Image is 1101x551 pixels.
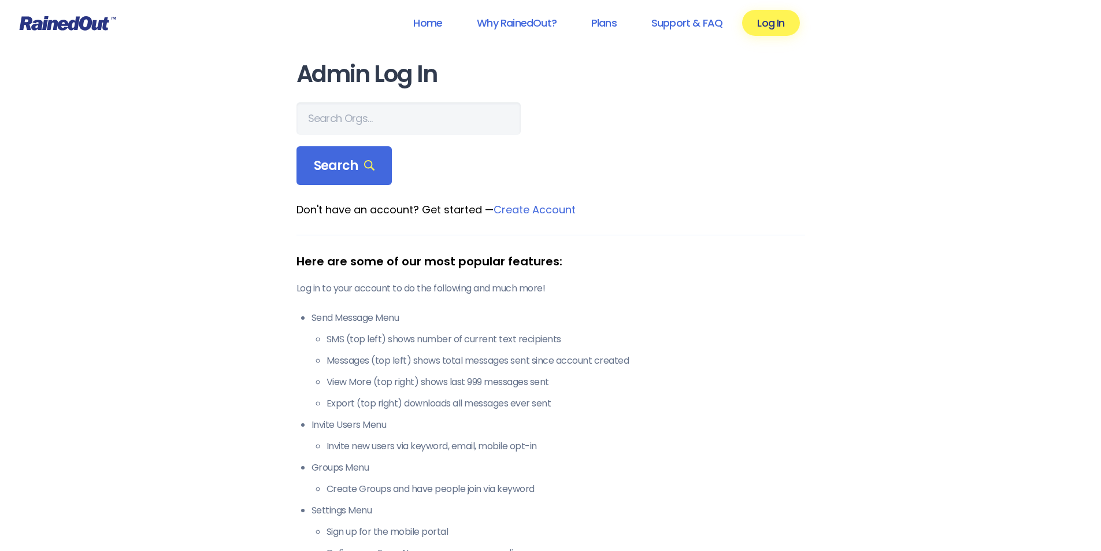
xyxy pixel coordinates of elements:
li: Messages (top left) shows total messages sent since account created [327,354,805,368]
a: Plans [576,10,632,36]
a: Create Account [494,202,576,217]
li: Export (top right) downloads all messages ever sent [327,397,805,411]
input: Search Orgs… [296,102,521,135]
li: Invite Users Menu [312,418,805,453]
li: Send Message Menu [312,311,805,411]
h1: Admin Log In [296,61,805,87]
li: Sign up for the mobile portal [327,525,805,539]
span: Search [314,158,375,174]
li: Create Groups and have people join via keyword [327,482,805,496]
a: Why RainedOut? [462,10,572,36]
li: Groups Menu [312,461,805,496]
a: Log In [742,10,799,36]
a: Support & FAQ [636,10,737,36]
div: Search [296,146,392,186]
li: Invite new users via keyword, email, mobile opt-in [327,439,805,453]
li: SMS (top left) shows number of current text recipients [327,332,805,346]
a: Home [398,10,457,36]
p: Log in to your account to do the following and much more! [296,282,805,295]
div: Here are some of our most popular features: [296,253,805,270]
li: View More (top right) shows last 999 messages sent [327,375,805,389]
